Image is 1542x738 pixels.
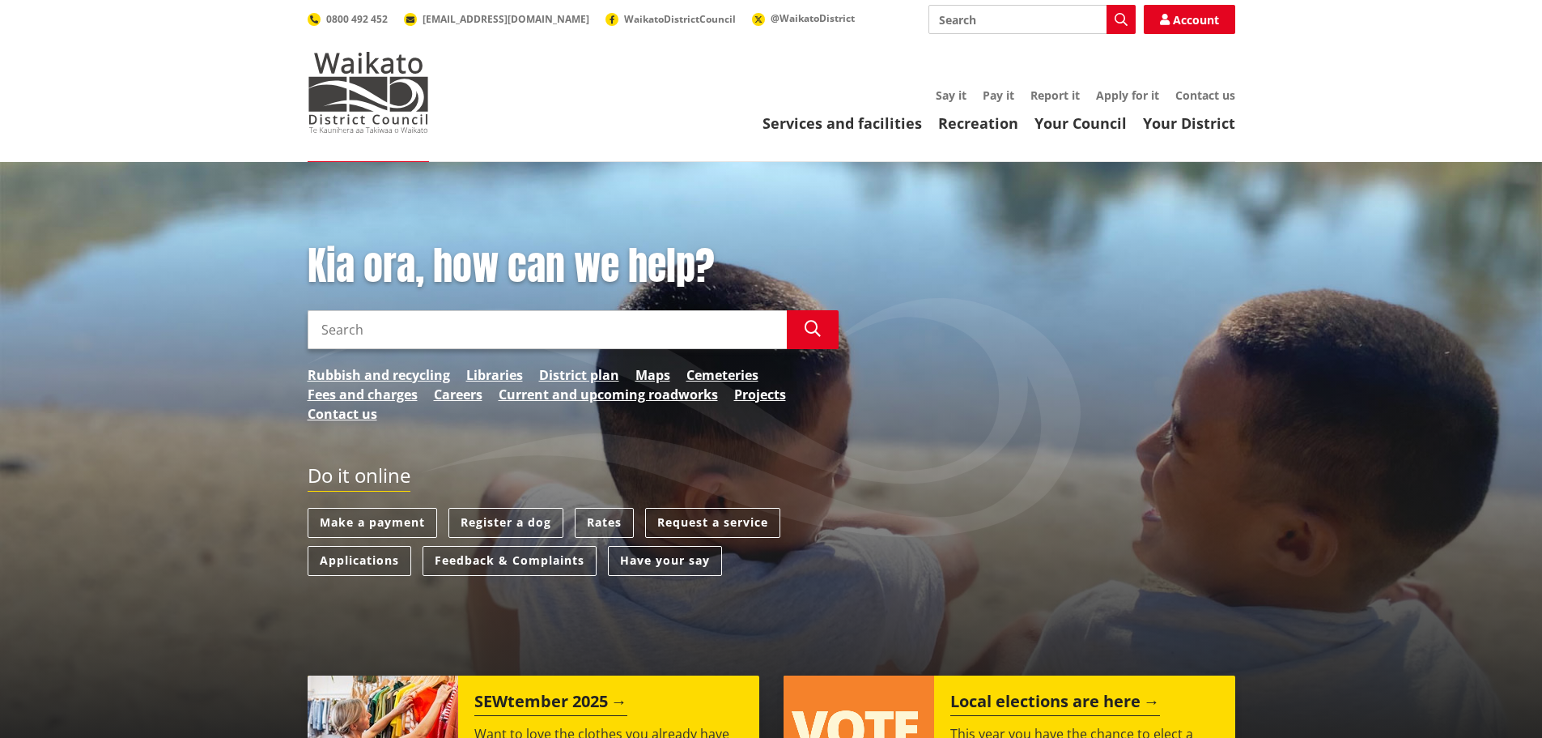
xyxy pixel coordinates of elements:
a: Projects [734,385,786,404]
input: Search input [928,5,1136,34]
span: [EMAIL_ADDRESS][DOMAIN_NAME] [423,12,589,26]
span: 0800 492 452 [326,12,388,26]
a: Libraries [466,365,523,385]
a: Fees and charges [308,385,418,404]
a: Contact us [1175,87,1235,103]
a: Rates [575,508,634,538]
a: Your Council [1034,113,1127,133]
h2: Local elections are here [950,692,1160,716]
a: Contact us [308,404,377,424]
a: [EMAIL_ADDRESS][DOMAIN_NAME] [404,12,589,26]
a: Feedback & Complaints [423,546,597,576]
span: @WaikatoDistrict [771,11,855,25]
a: Services and facilities [763,113,922,133]
a: Account [1144,5,1235,34]
a: Maps [635,365,670,385]
a: Have your say [608,546,722,576]
a: Pay it [983,87,1014,103]
input: Search input [308,310,787,349]
a: Register a dog [448,508,563,538]
span: WaikatoDistrictCouncil [624,12,736,26]
a: Rubbish and recycling [308,365,450,385]
a: Make a payment [308,508,437,538]
a: Recreation [938,113,1018,133]
h1: Kia ora, how can we help? [308,243,839,290]
a: Careers [434,385,482,404]
a: District plan [539,365,619,385]
a: Applications [308,546,411,576]
a: Say it [936,87,966,103]
img: Waikato District Council - Te Kaunihera aa Takiwaa o Waikato [308,52,429,133]
h2: Do it online [308,464,410,493]
a: Report it [1030,87,1080,103]
a: @WaikatoDistrict [752,11,855,25]
a: 0800 492 452 [308,12,388,26]
h2: SEWtember 2025 [474,692,627,716]
a: Apply for it [1096,87,1159,103]
a: Cemeteries [686,365,758,385]
a: Current and upcoming roadworks [499,385,718,404]
a: Your District [1143,113,1235,133]
a: WaikatoDistrictCouncil [605,12,736,26]
a: Request a service [645,508,780,538]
